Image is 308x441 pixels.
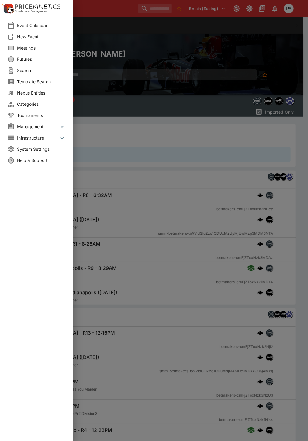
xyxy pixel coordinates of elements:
[17,135,58,141] span: Infrastructure
[17,67,66,74] span: Search
[17,146,66,152] span: System Settings
[17,157,66,164] span: Help & Support
[2,2,14,15] img: PriceKinetics Logo
[17,56,66,62] span: Futures
[17,112,66,119] span: Tournaments
[17,101,66,107] span: Categories
[17,45,66,51] span: Meetings
[17,33,66,40] span: New Event
[17,123,58,130] span: Management
[17,90,66,96] span: Nexus Entities
[15,4,60,9] img: PriceKinetics
[17,22,66,29] span: Event Calendar
[15,10,48,13] img: Sportsbook Management
[17,78,66,85] span: Template Search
